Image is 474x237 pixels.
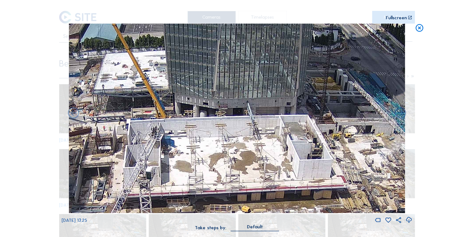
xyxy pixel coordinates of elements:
[62,217,87,223] span: [DATE] 13:25
[231,224,279,231] div: Default
[386,16,407,20] div: Fullscreen
[247,224,263,230] div: Default
[195,226,226,230] div: Take steps by:
[393,107,407,121] i: Back
[69,24,405,213] img: Image
[67,107,81,121] i: Forward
